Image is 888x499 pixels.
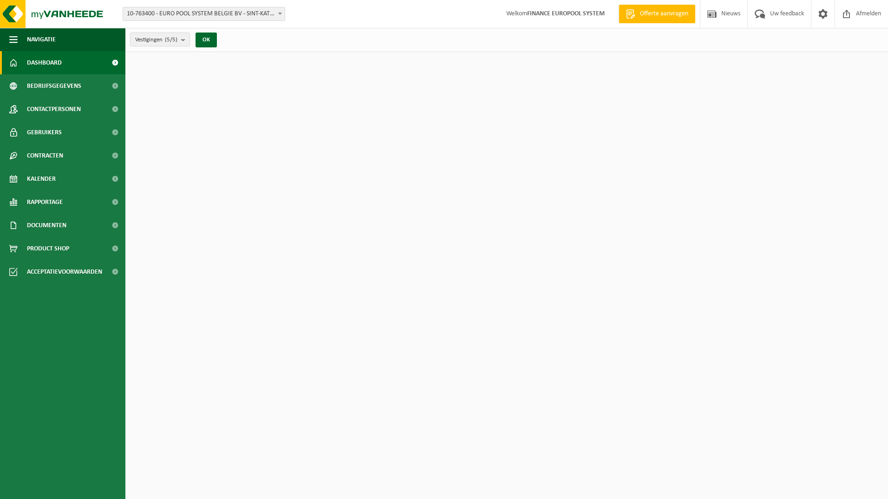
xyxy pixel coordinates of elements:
[527,10,605,17] strong: FINANCE EUROPOOL SYSTEM
[165,37,177,43] count: (5/5)
[27,190,63,214] span: Rapportage
[196,33,217,47] button: OK
[27,28,56,51] span: Navigatie
[27,144,63,167] span: Contracten
[123,7,285,21] span: 10-763400 - EURO POOL SYSTEM BELGIE BV - SINT-KATELIJNE-WAVER
[135,33,177,47] span: Vestigingen
[27,74,81,98] span: Bedrijfsgegevens
[130,33,190,46] button: Vestigingen(5/5)
[27,98,81,121] span: Contactpersonen
[123,7,285,20] span: 10-763400 - EURO POOL SYSTEM BELGIE BV - SINT-KATELIJNE-WAVER
[27,121,62,144] span: Gebruikers
[27,51,62,74] span: Dashboard
[638,9,691,19] span: Offerte aanvragen
[27,237,69,260] span: Product Shop
[27,260,102,283] span: Acceptatievoorwaarden
[619,5,695,23] a: Offerte aanvragen
[27,214,66,237] span: Documenten
[27,167,56,190] span: Kalender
